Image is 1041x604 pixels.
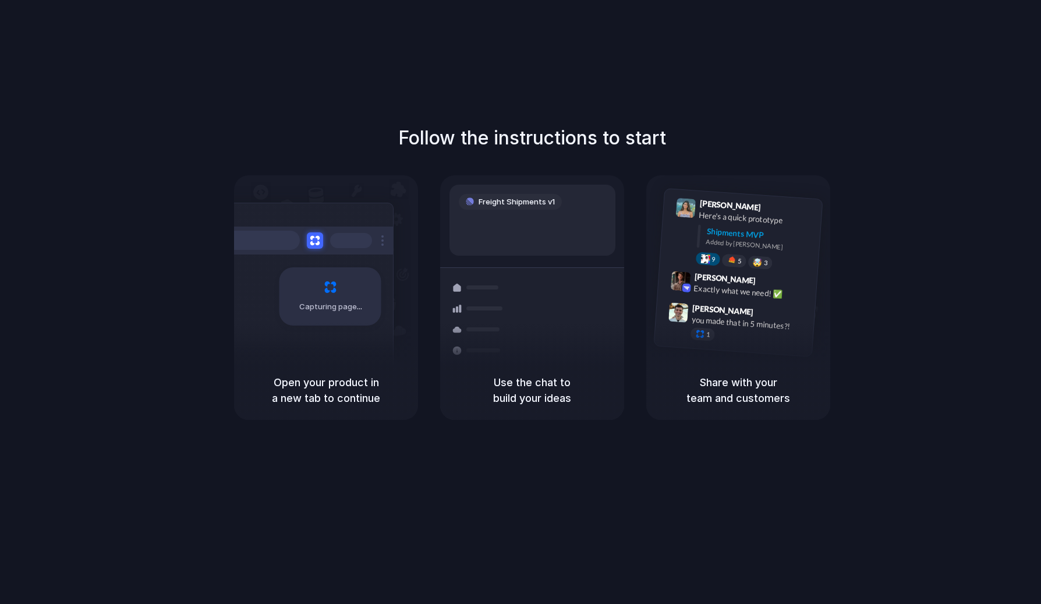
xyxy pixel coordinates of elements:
span: [PERSON_NAME] [692,301,754,318]
span: 9:42 AM [759,275,783,289]
div: Here's a quick prototype [699,209,815,228]
span: 9 [711,256,716,262]
span: Capturing page [299,301,364,313]
span: 1 [706,331,710,338]
span: 3 [764,259,768,266]
h5: Open your product in a new tab to continue [248,375,404,406]
h1: Follow the instructions to start [398,124,666,152]
div: 🤯 [753,258,763,267]
div: Shipments MVP [706,225,814,244]
span: [PERSON_NAME] [694,270,756,287]
div: Added by [PERSON_NAME] [706,237,813,254]
span: 9:47 AM [757,307,781,321]
span: Freight Shipments v1 [479,196,555,208]
span: 9:41 AM [764,202,788,216]
h5: Use the chat to build your ideas [454,375,610,406]
span: 5 [738,257,742,264]
div: you made that in 5 minutes?! [691,313,808,333]
div: Exactly what we need! ✅ [693,282,810,302]
span: [PERSON_NAME] [699,197,761,214]
h5: Share with your team and customers [660,375,816,406]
